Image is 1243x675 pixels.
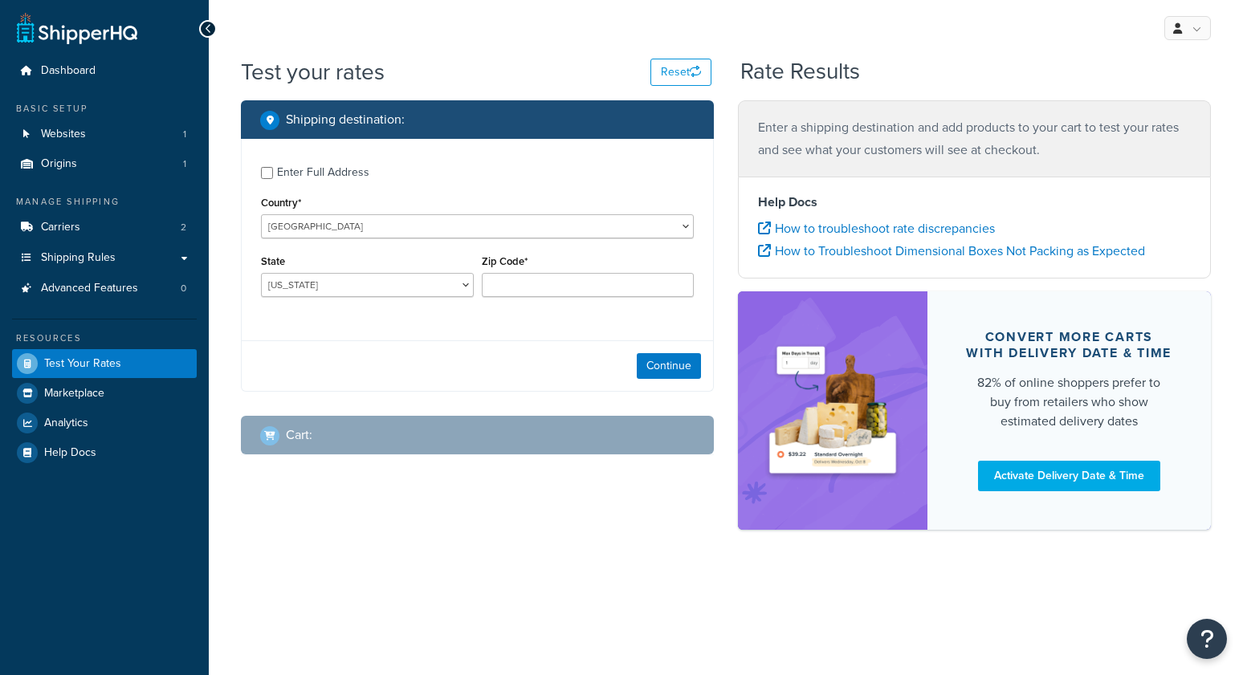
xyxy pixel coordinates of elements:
[12,379,197,408] a: Marketplace
[41,251,116,265] span: Shipping Rules
[637,353,701,379] button: Continue
[261,197,301,209] label: Country*
[762,315,903,505] img: feature-image-ddt-36eae7f7280da8017bfb280eaccd9c446f90b1fe08728e4019434db127062ab4.png
[44,387,104,401] span: Marketplace
[12,149,197,179] li: Origins
[966,373,1172,431] div: 82% of online shoppers prefer to buy from retailers who show estimated delivery dates
[12,56,197,86] a: Dashboard
[41,282,138,295] span: Advanced Features
[1187,619,1227,659] button: Open Resource Center
[12,349,197,378] a: Test Your Rates
[12,243,197,273] a: Shipping Rules
[277,161,369,184] div: Enter Full Address
[12,102,197,116] div: Basic Setup
[650,59,711,86] button: Reset
[12,331,197,345] div: Resources
[286,428,312,442] h2: Cart :
[183,128,186,141] span: 1
[12,149,197,179] a: Origins1
[261,255,285,267] label: State
[758,193,1191,212] h4: Help Docs
[758,116,1191,161] p: Enter a shipping destination and add products to your cart to test your rates and see what your c...
[41,221,80,234] span: Carriers
[12,195,197,209] div: Manage Shipping
[12,213,197,242] a: Carriers2
[482,255,528,267] label: Zip Code*
[44,417,88,430] span: Analytics
[181,221,186,234] span: 2
[978,461,1160,491] a: Activate Delivery Date & Time
[758,242,1145,260] a: How to Troubleshoot Dimensional Boxes Not Packing as Expected
[12,120,197,149] li: Websites
[966,329,1172,361] div: Convert more carts with delivery date & time
[12,438,197,467] a: Help Docs
[740,59,860,84] h2: Rate Results
[261,167,273,179] input: Enter Full Address
[12,213,197,242] li: Carriers
[44,357,121,371] span: Test Your Rates
[41,157,77,171] span: Origins
[12,274,197,303] li: Advanced Features
[12,409,197,437] a: Analytics
[44,446,96,460] span: Help Docs
[183,157,186,171] span: 1
[41,128,86,141] span: Websites
[12,274,197,303] a: Advanced Features0
[286,112,405,127] h2: Shipping destination :
[758,219,995,238] a: How to troubleshoot rate discrepancies
[12,120,197,149] a: Websites1
[241,56,385,87] h1: Test your rates
[181,282,186,295] span: 0
[41,64,96,78] span: Dashboard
